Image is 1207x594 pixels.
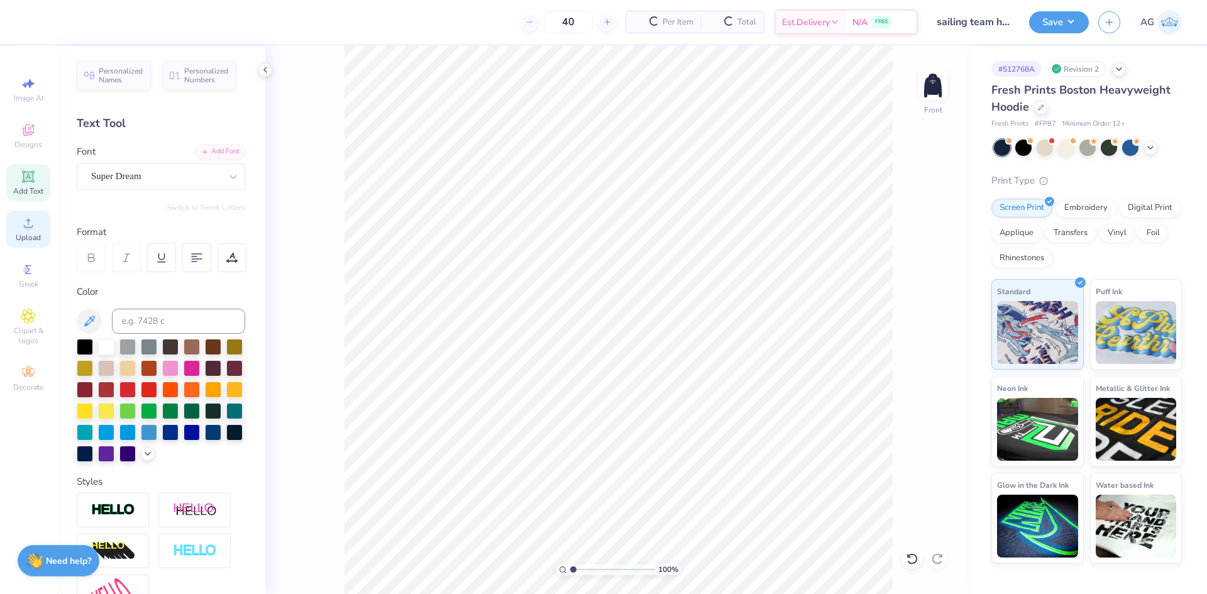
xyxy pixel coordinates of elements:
[997,285,1030,298] span: Standard
[77,225,246,239] div: Format
[1138,224,1168,243] div: Foil
[991,224,1042,243] div: Applique
[77,285,245,299] div: Color
[1062,119,1125,129] span: Minimum Order: 12 +
[991,249,1052,268] div: Rhinestones
[663,16,693,29] span: Per Item
[14,93,43,103] span: Image AI
[19,279,38,289] span: Greek
[1096,398,1177,461] img: Metallic & Glitter Ink
[1029,11,1089,33] button: Save
[991,119,1028,129] span: Fresh Prints
[184,67,229,84] span: Personalized Numbers
[173,502,217,518] img: Shadow
[544,11,593,33] input: – –
[167,202,245,212] button: Switch to Greek Letters
[1096,301,1177,364] img: Puff Ink
[658,564,678,575] span: 100 %
[14,140,42,150] span: Designs
[99,67,143,84] span: Personalized Names
[46,555,91,567] strong: Need help?
[920,73,945,98] img: Front
[1140,10,1182,35] a: AG
[997,301,1078,364] img: Standard
[1056,199,1116,217] div: Embroidery
[1045,224,1096,243] div: Transfers
[997,478,1069,492] span: Glow in the Dark Ink
[997,382,1028,395] span: Neon Ink
[997,495,1078,558] img: Glow in the Dark Ink
[991,82,1171,114] span: Fresh Prints Boston Heavyweight Hoodie
[991,173,1182,188] div: Print Type
[927,9,1020,35] input: Untitled Design
[852,16,868,29] span: N/A
[1140,15,1154,30] span: AG
[1048,61,1106,77] div: Revision 2
[991,199,1052,217] div: Screen Print
[1096,382,1170,395] span: Metallic & Glitter Ink
[16,233,41,243] span: Upload
[13,186,43,196] span: Add Text
[1157,10,1182,35] img: Aljosh Eyron Garcia
[91,503,135,517] img: Stroke
[924,104,942,116] div: Front
[173,544,217,558] img: Negative Space
[782,16,830,29] span: Est. Delivery
[1035,119,1056,129] span: # FP87
[1096,495,1177,558] img: Water based Ink
[6,326,50,346] span: Clipart & logos
[875,18,888,26] span: FREE
[991,61,1042,77] div: # 512768A
[1100,224,1135,243] div: Vinyl
[1096,285,1122,298] span: Puff Ink
[112,309,245,334] input: e.g. 7428 c
[737,16,756,29] span: Total
[91,541,135,561] img: 3d Illusion
[77,145,96,159] label: Font
[1096,478,1154,492] span: Water based Ink
[196,145,245,159] div: Add Font
[77,115,245,132] div: Text Tool
[997,398,1078,461] img: Neon Ink
[13,382,43,392] span: Decorate
[77,475,245,489] div: Styles
[1120,199,1181,217] div: Digital Print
